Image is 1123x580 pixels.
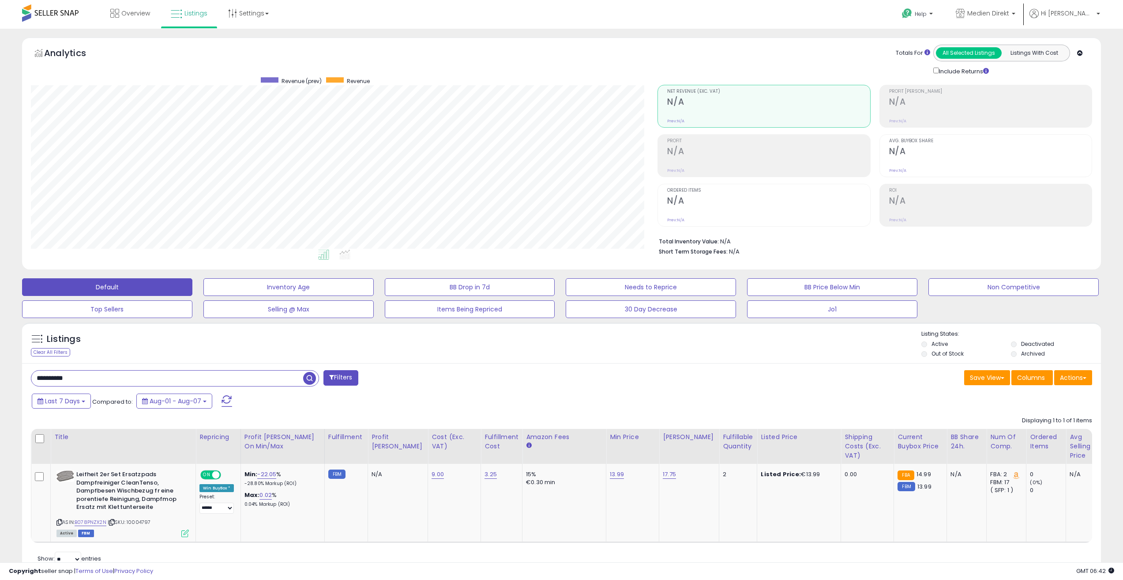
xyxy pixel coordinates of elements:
[610,470,624,479] a: 13.99
[931,340,948,348] label: Active
[244,432,321,451] div: Profit [PERSON_NAME] on Min/Max
[898,432,943,451] div: Current Buybox Price
[1029,9,1100,29] a: Hi [PERSON_NAME]
[667,118,684,124] small: Prev: N/A
[916,470,931,478] span: 14.99
[31,348,70,356] div: Clear All Filters
[928,278,1099,296] button: Non Competitive
[915,10,927,18] span: Help
[121,9,150,18] span: Overview
[9,567,41,575] strong: Copyright
[150,397,201,406] span: Aug-01 - Aug-07
[92,398,133,406] span: Compared to:
[747,278,917,296] button: BB Price Below Min
[901,8,913,19] i: Get Help
[659,238,719,245] b: Total Inventory Value:
[663,470,676,479] a: 17.75
[282,77,322,85] span: Revenue (prev)
[950,470,980,478] div: N/A
[761,432,837,442] div: Listed Price
[244,470,258,478] b: Min:
[184,9,207,18] span: Listings
[385,300,555,318] button: Items Being Repriced
[9,567,153,576] div: seller snap | |
[44,47,103,61] h5: Analytics
[659,235,1085,246] li: N/A
[1021,340,1054,348] label: Deactivated
[936,47,1002,59] button: All Selected Listings
[667,146,870,158] h2: N/A
[114,567,153,575] a: Privacy Policy
[1017,373,1045,382] span: Columns
[659,248,728,255] b: Short Term Storage Fees:
[667,97,870,109] h2: N/A
[203,300,374,318] button: Selling @ Max
[667,139,870,144] span: Profit
[889,196,1092,208] h2: N/A
[667,89,870,94] span: Net Revenue (Exc. VAT)
[889,188,1092,193] span: ROI
[372,432,424,451] div: Profit [PERSON_NAME]
[22,278,192,296] button: Default
[566,278,736,296] button: Needs to Reprice
[761,470,801,478] b: Listed Price:
[136,394,212,409] button: Aug-01 - Aug-07
[203,278,374,296] button: Inventory Age
[990,470,1019,478] div: FBA: 2
[667,196,870,208] h2: N/A
[723,432,753,451] div: Fulfillable Quantity
[931,350,964,357] label: Out of Stock
[201,471,212,479] span: ON
[54,432,192,442] div: Title
[372,470,421,478] div: N/A
[45,397,80,406] span: Last 7 Days
[259,491,272,500] a: 0.02
[323,370,358,386] button: Filters
[1054,370,1092,385] button: Actions
[889,139,1092,144] span: Avg. Buybox Share
[108,519,151,526] span: | SKU: 10004797
[889,217,906,223] small: Prev: N/A
[199,484,234,492] div: Win BuyBox *
[950,432,983,451] div: BB Share 24h.
[898,482,915,491] small: FBM
[385,278,555,296] button: BB Drop in 7d
[32,394,91,409] button: Last 7 Days
[240,429,324,464] th: The percentage added to the cost of goods (COGS) that forms the calculator for Min & Max prices.
[889,168,906,173] small: Prev: N/A
[667,168,684,173] small: Prev: N/A
[56,470,189,536] div: ASIN:
[610,432,655,442] div: Min Price
[667,217,684,223] small: Prev: N/A
[566,300,736,318] button: 30 Day Decrease
[990,486,1019,494] div: ( SFP: 1 )
[244,491,318,508] div: %
[1021,350,1045,357] label: Archived
[729,247,740,256] span: N/A
[921,330,1101,338] p: Listing States:
[1041,9,1094,18] span: Hi [PERSON_NAME]
[917,482,931,491] span: 13.99
[889,97,1092,109] h2: N/A
[257,470,276,479] a: -22.05
[347,77,370,85] span: Revenue
[723,470,750,478] div: 2
[78,530,94,537] span: FBM
[328,470,346,479] small: FBM
[244,470,318,487] div: %
[898,470,914,480] small: FBA
[1022,417,1092,425] div: Displaying 1 to 1 of 1 items
[889,118,906,124] small: Prev: N/A
[56,530,77,537] span: All listings currently available for purchase on Amazon
[432,432,477,451] div: Cost (Exc. VAT)
[1011,370,1053,385] button: Columns
[1030,470,1066,478] div: 0
[1070,470,1099,478] div: N/A
[990,432,1022,451] div: Num of Comp.
[845,432,890,460] div: Shipping Costs (Exc. VAT)
[75,519,106,526] a: B078PNZX2N
[485,470,497,479] a: 3.25
[328,432,364,442] div: Fulfillment
[47,333,81,345] h5: Listings
[244,481,318,487] p: -28.80% Markup (ROI)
